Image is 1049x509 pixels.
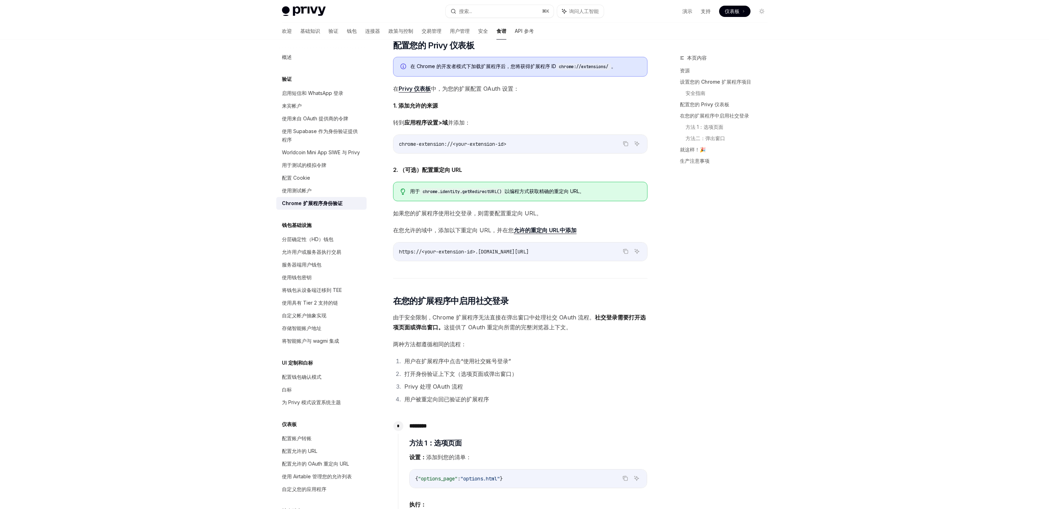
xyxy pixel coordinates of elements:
button: 复制代码块中的内容 [621,139,630,148]
font: 钱包基础设施 [282,222,312,228]
font: 方法 1：选项页面 [409,439,462,447]
button: 询问人工智能 [632,247,641,256]
a: 配置 Cookie [276,172,367,184]
font: 添加到您的清单： [426,454,471,461]
a: 来宾帐户 [276,100,367,112]
font: 为 Privy 模式设置系统主题 [282,399,341,405]
font: 配置您的 Privy 仪表板 [680,101,729,107]
a: 使用来自 OAuth 提供商的令牌 [276,112,367,125]
font: Chrome 扩展程序身份验证 [282,200,343,206]
a: API 参考 [515,23,534,40]
font: 允许用户或服务器执行交易 [282,249,341,255]
font: 使用 Supabase 作为身份验证提供程序 [282,128,358,143]
span: { [415,475,418,482]
a: 安全指南 [686,88,773,99]
a: 方法 1：选项页面 [686,121,773,133]
button: 复制代码块中的内容 [621,247,630,256]
code: chrome://extensions/ [556,63,611,70]
svg: 信息 [400,64,408,71]
font: 交易管理 [422,28,441,34]
font: 使用钱包密钥 [282,274,312,280]
font: 存储智能账户地址 [282,325,321,331]
font: 。 [611,63,616,69]
font: 配置允许的 URL [282,448,317,454]
font: 生产注意事项 [680,158,710,164]
a: 安全 [478,23,488,40]
span: : [458,475,460,482]
font: 配置 Cookie [282,175,310,181]
button: 搜索...⌘K [446,5,554,18]
font: 验证 [328,28,338,34]
code: chrome.identity.getRedirectURL() [420,188,505,195]
font: 应用程序设置>域 [404,119,448,126]
a: 配置钱包确认模式 [276,371,367,383]
span: "options_page" [418,475,458,482]
font: 使用来自 OAuth 提供商的令牌 [282,115,348,121]
font: 1. 添加允许的来源 [393,102,438,109]
a: 自定义帐户抽象实现 [276,309,367,322]
font: 社交登录需要打开选项页面或弹出窗口。 [393,314,646,331]
font: 白标 [282,387,292,393]
a: 为 Privy 模式设置系统主题 [276,396,367,409]
font: 服务器端用户钱包 [282,262,321,268]
img: 灯光标志 [282,6,326,16]
font: 用于测试的模拟令牌 [282,162,326,168]
svg: 提示 [400,188,405,195]
font: 将钱包从设备端迁移到 TEE [282,287,342,293]
font: 方法二：弹出窗口 [686,135,725,141]
a: 配置允许的 URL [276,445,367,457]
font: 使用测试帐户 [282,187,312,193]
font: 资源 [680,67,690,73]
a: 用户管理 [450,23,470,40]
a: 在您的扩展程序中启用社交登录 [680,110,773,121]
a: 使用 Supabase 作为身份验证提供程序 [276,125,367,146]
font: 在您的扩展程序中启用社交登录 [680,113,749,119]
a: 就这样！🎉 [680,144,773,155]
font: 将智能账户与 wagmi 集成 [282,338,339,344]
font: 询问人工智能 [569,8,599,14]
a: 使用具有 Tier 2 支持的链 [276,297,367,309]
a: 允许的重定向 URL中添加 [514,227,577,234]
font: 分层确定性（HD）钱包 [282,236,333,242]
font: 2. （可选）配置重定向 URL [393,166,462,173]
font: 在 [393,85,399,92]
font: 安全 [478,28,488,34]
a: 白标 [276,383,367,396]
a: 概述 [276,51,367,64]
font: 使用 Airtable 管理您的允许列表 [282,473,352,479]
a: 仪表板 [719,6,750,17]
font: 仪表板 [282,421,297,427]
button: 切换暗模式 [756,6,767,17]
a: Chrome 扩展程序身份验证 [276,197,367,210]
font: UI 定制和白标 [282,360,313,366]
a: 欢迎 [282,23,292,40]
button: 询问人工智能 [632,139,641,148]
a: 政策与控制 [388,23,413,40]
font: 连接器 [365,28,380,34]
a: 食谱 [496,23,506,40]
font: 演示 [682,8,692,14]
font: 这提供了 OAuth 重定向所需的完整浏览器上下文。 [444,324,572,331]
font: 配置账户转账 [282,435,312,441]
a: 验证 [328,23,338,40]
a: 连接器 [365,23,380,40]
font: 在 Chrome 的开发者模式下加载扩展程序后，您将获得扩展程序 ID [410,63,556,69]
font: 方法 1：选项页面 [686,124,723,130]
font: 仪表板 [725,8,740,14]
font: 就这样！🎉 [680,146,706,152]
font: 由于安全限制，Chrome 扩展程序无法直接在弹出窗口中处理社交 OAuth 流程。 [393,314,595,321]
font: 安全指南 [686,90,705,96]
a: 设置您的 Chrome 扩展程序项目 [680,76,773,88]
a: 自定义您的应用程序 [276,483,367,496]
font: 概述 [282,54,292,60]
button: 询问人工智能 [557,5,604,18]
font: 并添加： [448,119,470,126]
font: 打开身份验证上下文（选项页面或弹出窗口） [404,370,517,377]
a: 演示 [682,8,692,15]
font: 在您的扩展程序中启用社交登录 [393,296,509,306]
font: 使用具有 Tier 2 支持的链 [282,300,338,306]
span: chrome-extension://<your-extension-id> [399,141,506,147]
a: 基础知识 [300,23,320,40]
font: 自定义帐户抽象实现 [282,312,326,318]
a: 使用钱包密钥 [276,271,367,284]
